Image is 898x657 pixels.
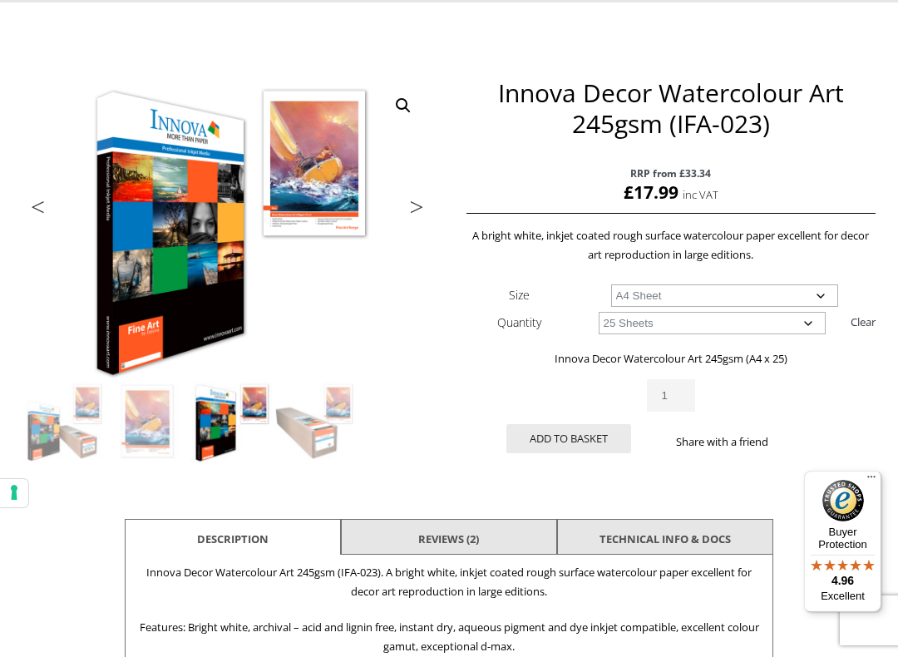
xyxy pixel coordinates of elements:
img: facebook sharing button [773,435,787,448]
p: Share with a friend [671,432,773,452]
span: RRP from £33.34 [466,164,876,183]
p: Features: Bright white, archival – acid and lignin free, instant dry, aqueous pigment and dye ink... [134,618,764,656]
button: Add to basket [506,424,631,453]
bdi: 17.99 [624,180,678,204]
span: £ [624,180,634,204]
img: Innova Decor Watercolour Art 245gsm (IFA-023) - Image 2 [106,381,188,462]
a: Description [197,524,269,554]
p: Buyer Protection [804,526,881,551]
label: Quantity [497,314,541,330]
h1: Innova Decor Watercolour Art 245gsm (IFA-023) [466,77,876,139]
img: Innova Decor Watercolour Art 245gsm (IFA-023) - Image 4 [274,381,355,462]
img: twitter sharing button [793,435,807,448]
p: Innova Decor Watercolour Art 245gsm (A4 x 25) [466,349,876,368]
img: email sharing button [813,435,826,448]
button: Menu [861,471,881,491]
img: Innova Decor Watercolour Art 245gsm (IFA-023) [23,381,105,462]
input: Product quantity [647,379,695,412]
a: View full-screen image gallery [388,91,418,121]
label: Size [509,287,530,303]
p: Excellent [804,590,881,603]
span: 4.96 [831,574,854,587]
img: Innova Decor Watercolour Art 245gsm (IFA-023) - Image 3 [190,381,272,462]
a: Clear options [851,309,876,335]
img: Trusted Shops Trustmark [822,480,864,521]
a: Reviews (2) [418,524,479,554]
button: Trusted Shops TrustmarkBuyer Protection4.96Excellent [804,471,881,612]
p: Innova Decor Watercolour Art 245gsm (IFA-023). A bright white, inkjet coated rough surface waterc... [134,563,764,601]
p: A bright white, inkjet coated rough surface watercolour paper excellent for decor art reproductio... [466,226,876,264]
a: TECHNICAL INFO & DOCS [599,524,731,554]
